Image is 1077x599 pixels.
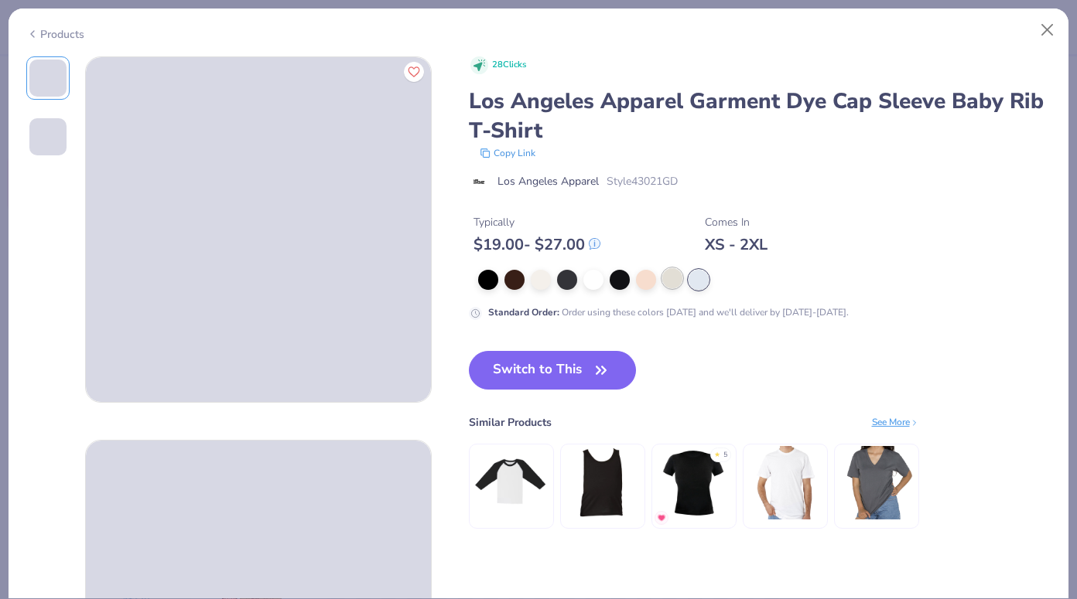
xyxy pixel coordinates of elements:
[469,351,637,390] button: Switch to This
[469,175,490,188] img: brand logo
[657,513,666,522] img: MostFav.gif
[474,446,548,519] img: Los Angeles Apparel Youth 3/4 Slv Ply Ctn Raglan
[404,62,424,82] button: Like
[748,446,822,519] img: Los Angeles Apparel S/S Fine Jersey Crew Tall Tee
[26,26,84,43] div: Products
[488,306,559,318] strong: Standard Order :
[657,446,730,519] img: Los Angeles Apparel Vintage Baby Rib Tee
[492,59,526,72] span: 28 Clicks
[469,414,552,431] div: Similar Products
[566,446,639,519] img: Los Angeles Apparel Toddler Fine Jersey Tank
[839,446,913,519] img: Los Angeles Apparel S/S Fine Jersey V-Neck 4.3 Oz
[714,450,720,456] div: ★
[723,450,727,461] div: 5
[488,305,849,319] div: Order using these colors [DATE] and we'll deliver by [DATE]-[DATE].
[469,87,1051,145] div: Los Angeles Apparel Garment Dye Cap Sleeve Baby Rib T-Shirt
[872,415,919,429] div: See More
[474,235,600,254] div: $ 19.00 - $ 27.00
[705,214,768,230] div: Comes In
[607,173,678,189] span: Style 43021GD
[705,235,768,254] div: XS - 2XL
[475,145,540,161] button: copy to clipboard
[474,214,600,230] div: Typically
[1033,15,1062,45] button: Close
[497,173,599,189] span: Los Angeles Apparel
